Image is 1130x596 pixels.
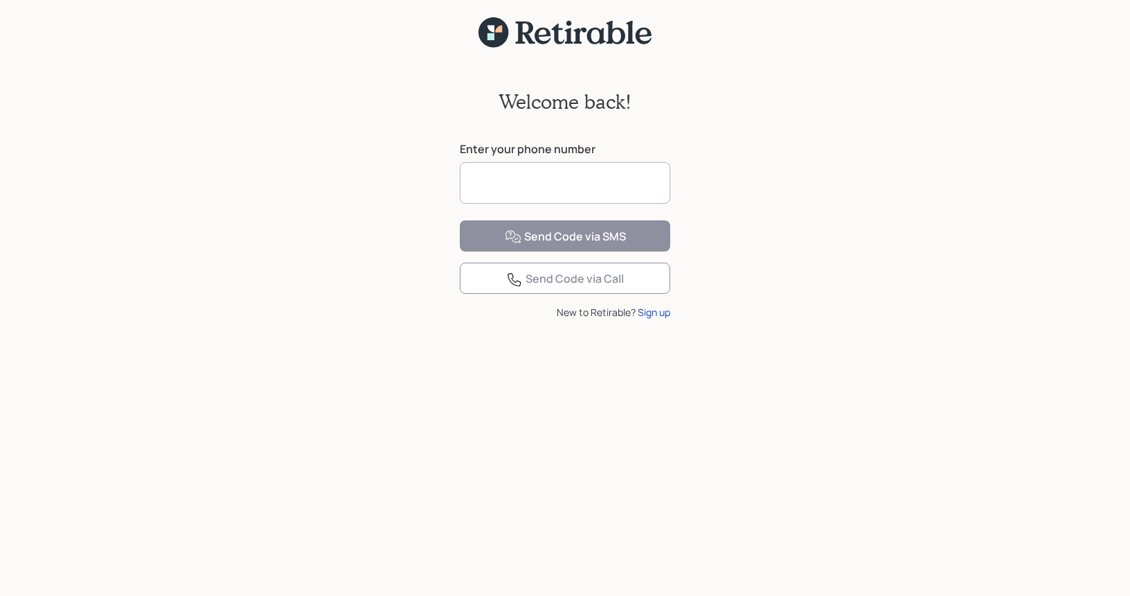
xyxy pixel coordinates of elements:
button: Send Code via SMS [460,220,670,252]
div: Sign up [638,305,670,319]
h2: Welcome back! [499,90,631,114]
div: New to Retirable? [460,305,670,319]
label: Enter your phone number [460,141,670,157]
div: Send Code via SMS [505,229,626,245]
button: Send Code via Call [460,263,670,294]
div: Send Code via Call [506,271,624,288]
